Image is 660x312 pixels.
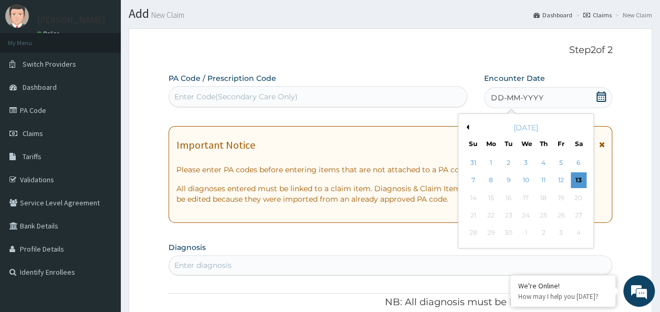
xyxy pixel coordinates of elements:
div: Not available Tuesday, September 16th, 2025 [501,190,517,206]
div: Not available Saturday, September 20th, 2025 [571,190,586,206]
div: Choose Friday, September 5th, 2025 [553,155,569,171]
div: [DATE] [463,122,589,133]
div: Enter Code(Secondary Care Only) [174,91,298,102]
div: Not available Monday, September 22nd, 2025 [483,207,499,223]
p: Please enter PA codes before entering items that are not attached to a PA code [176,164,605,175]
span: Switch Providers [23,59,76,69]
div: Choose Thursday, September 4th, 2025 [536,155,551,171]
label: PA Code / Prescription Code [169,73,276,84]
div: Choose Friday, September 12th, 2025 [553,173,569,189]
div: month 2025-09 [465,154,587,242]
div: Chat with us now [55,59,176,72]
div: Not available Saturday, October 4th, 2025 [571,225,586,241]
div: Minimize live chat window [172,5,197,30]
div: Not available Sunday, September 21st, 2025 [466,207,481,223]
div: Choose Tuesday, September 2nd, 2025 [501,155,517,171]
div: Th [539,139,548,148]
button: Previous Month [464,124,469,130]
li: New Claim [613,11,652,19]
a: Dashboard [533,11,572,19]
h1: Important Notice [176,139,255,151]
div: Choose Wednesday, September 10th, 2025 [518,173,534,189]
div: Not available Friday, October 3rd, 2025 [553,225,569,241]
div: Mo [486,139,495,148]
p: All diagnoses entered must be linked to a claim item. Diagnosis & Claim Items that are visible bu... [176,183,605,204]
p: Step 2 of 2 [169,45,613,56]
div: Not available Monday, September 15th, 2025 [483,190,499,206]
div: Not available Thursday, September 18th, 2025 [536,190,551,206]
div: Not available Sunday, September 28th, 2025 [466,225,481,241]
div: Not available Thursday, October 2nd, 2025 [536,225,551,241]
small: New Claim [149,11,184,19]
span: We're online! [61,91,145,197]
div: Not available Friday, September 26th, 2025 [553,207,569,223]
div: Not available Saturday, September 27th, 2025 [571,207,586,223]
div: Choose Monday, September 8th, 2025 [483,173,499,189]
a: Claims [583,11,612,19]
a: Online [37,30,62,37]
label: Encounter Date [484,73,544,84]
div: Su [469,139,478,148]
span: Dashboard [23,82,57,92]
p: How may I help you today? [518,292,607,301]
img: User Image [5,4,29,28]
h1: Add [129,7,652,20]
div: Sa [574,139,583,148]
span: Tariffs [23,152,41,161]
div: Choose Wednesday, September 3rd, 2025 [518,155,534,171]
div: Not available Thursday, September 25th, 2025 [536,207,551,223]
div: Enter diagnosis [174,260,232,271]
div: Fr [557,139,565,148]
p: NB: All diagnosis must be linked to a claim item [169,296,613,309]
div: Choose Saturday, September 13th, 2025 [571,173,586,189]
div: Tu [504,139,513,148]
div: Not available Tuesday, September 30th, 2025 [501,225,517,241]
div: Choose Tuesday, September 9th, 2025 [501,173,517,189]
div: Not available Friday, September 19th, 2025 [553,190,569,206]
textarea: Type your message and hit 'Enter' [5,204,200,241]
div: Choose Sunday, September 7th, 2025 [466,173,481,189]
div: Choose Thursday, September 11th, 2025 [536,173,551,189]
div: Choose Saturday, September 6th, 2025 [571,155,586,171]
div: Not available Sunday, September 14th, 2025 [466,190,481,206]
label: Diagnosis [169,242,206,253]
div: We're Online! [518,281,607,290]
div: Not available Monday, September 29th, 2025 [483,225,499,241]
div: Not available Wednesday, October 1st, 2025 [518,225,534,241]
img: d_794563401_company_1708531726252_794563401 [19,53,43,79]
div: Choose Sunday, August 31st, 2025 [466,155,481,171]
div: Choose Monday, September 1st, 2025 [483,155,499,171]
span: Claims [23,129,43,138]
span: DD-MM-YYYY [491,92,543,103]
div: Not available Tuesday, September 23rd, 2025 [501,207,517,223]
div: Not available Wednesday, September 17th, 2025 [518,190,534,206]
div: We [521,139,530,148]
p: [PERSON_NAME] [37,15,106,25]
div: Not available Wednesday, September 24th, 2025 [518,207,534,223]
